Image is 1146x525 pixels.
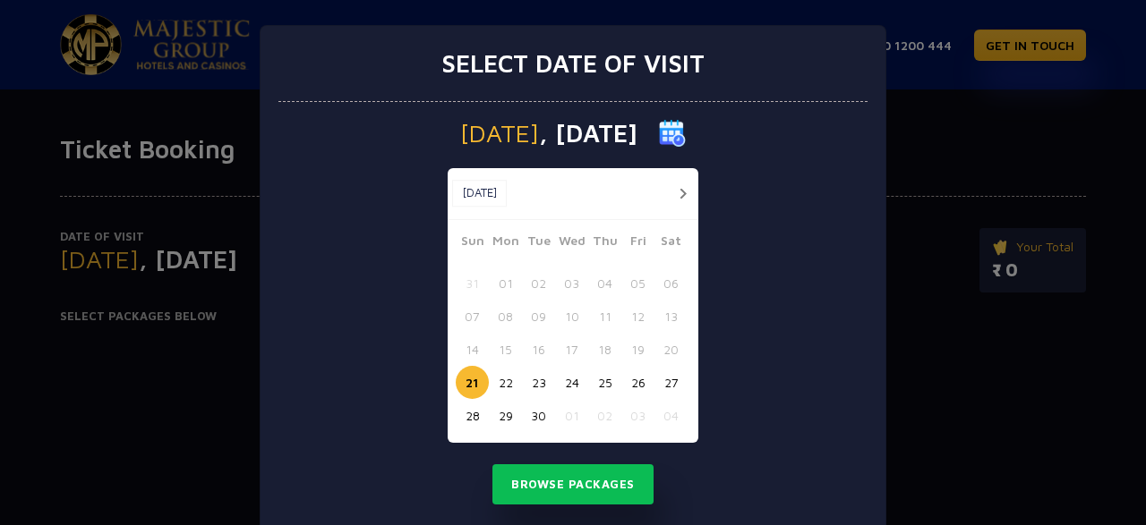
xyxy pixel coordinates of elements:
[489,399,522,432] button: 29
[522,333,555,366] button: 16
[621,300,654,333] button: 12
[555,267,588,300] button: 03
[654,231,688,256] span: Sat
[621,399,654,432] button: 03
[522,366,555,399] button: 23
[588,366,621,399] button: 25
[489,300,522,333] button: 08
[654,333,688,366] button: 20
[654,267,688,300] button: 06
[621,231,654,256] span: Fri
[456,399,489,432] button: 28
[555,366,588,399] button: 24
[456,267,489,300] button: 31
[489,366,522,399] button: 22
[588,399,621,432] button: 02
[489,231,522,256] span: Mon
[456,366,489,399] button: 21
[621,267,654,300] button: 05
[456,231,489,256] span: Sun
[489,333,522,366] button: 15
[621,333,654,366] button: 19
[621,366,654,399] button: 26
[441,48,705,79] h3: Select date of visit
[555,231,588,256] span: Wed
[588,333,621,366] button: 18
[555,300,588,333] button: 10
[522,300,555,333] button: 09
[539,121,637,146] span: , [DATE]
[588,231,621,256] span: Thu
[456,300,489,333] button: 07
[522,399,555,432] button: 30
[555,333,588,366] button: 17
[456,333,489,366] button: 14
[522,231,555,256] span: Tue
[654,366,688,399] button: 27
[654,399,688,432] button: 04
[460,121,539,146] span: [DATE]
[489,267,522,300] button: 01
[452,180,507,207] button: [DATE]
[555,399,588,432] button: 01
[492,464,654,505] button: Browse Packages
[659,120,686,147] img: calender icon
[588,267,621,300] button: 04
[522,267,555,300] button: 02
[654,300,688,333] button: 13
[588,300,621,333] button: 11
